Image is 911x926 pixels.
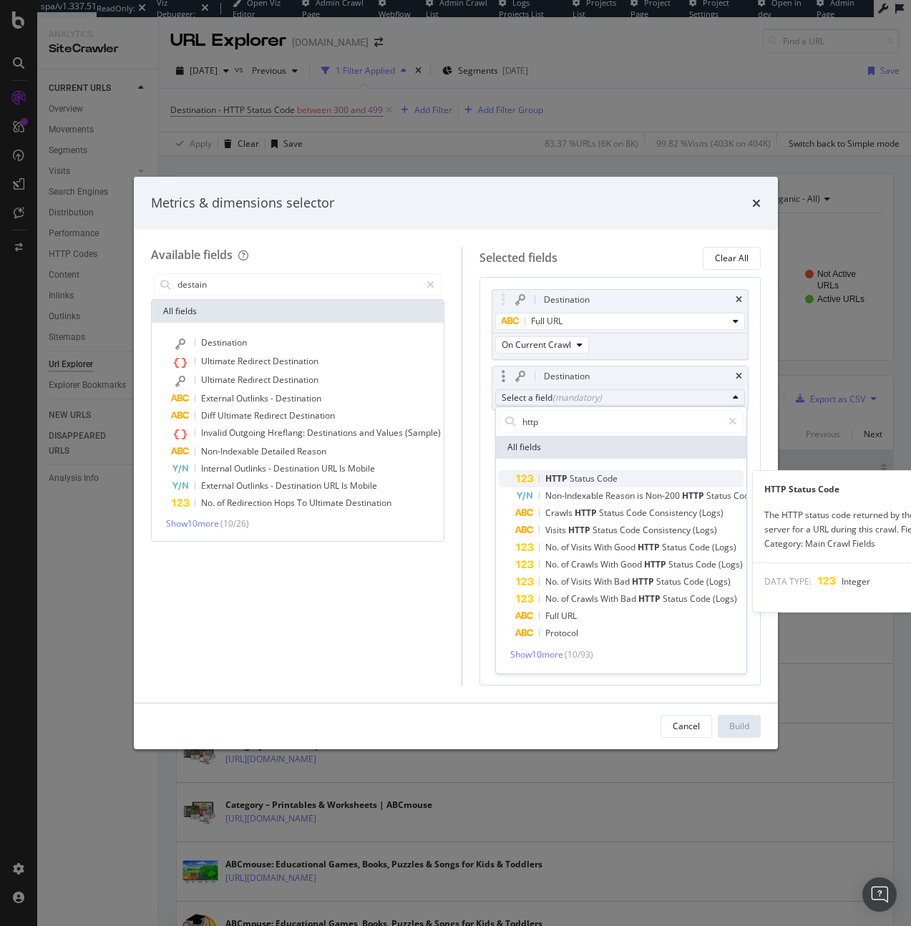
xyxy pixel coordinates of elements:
span: Ultimate [218,409,254,421]
span: Bad [620,593,638,605]
span: No. [545,593,561,605]
span: Status [668,558,696,570]
div: times [752,194,761,213]
span: HTTP [638,593,663,605]
span: Is [339,462,348,474]
span: URL [321,462,339,474]
span: Redirect [254,409,289,421]
span: Status [706,489,734,502]
div: Destination [544,369,590,384]
div: Available fields [151,247,233,263]
span: Good [620,558,644,570]
div: Destination [544,293,590,307]
span: Hreflang: [268,427,307,439]
span: Status [599,507,626,519]
span: Mobile [350,479,377,492]
span: Non-200 [646,489,682,502]
span: Hops [274,497,297,509]
span: Crawls [571,558,600,570]
span: Consistency [643,524,693,536]
div: Select a field [502,391,727,404]
span: Destination [273,462,321,474]
span: (Sample) [405,427,441,439]
span: With [594,541,614,553]
span: Reason [605,489,637,502]
span: Visits [571,575,594,588]
span: No. [545,541,561,553]
div: Clear All [715,252,749,264]
span: Redirect [238,374,273,386]
span: Status [656,575,683,588]
span: On Current Crawl [502,338,571,351]
span: of [561,593,571,605]
span: and [359,427,376,439]
span: Destination [201,336,247,349]
span: Code [626,507,649,519]
span: Code [734,489,754,502]
div: DestinationtimesSelect a field(mandatory)All fieldsShow10more(10/93) [492,366,749,410]
span: Outlinks [236,392,271,404]
div: Build [729,720,749,732]
span: Status [570,472,597,484]
span: Code [620,524,643,536]
button: Full URL [495,313,745,330]
span: - [268,462,273,474]
span: HTTP [682,489,706,502]
span: ( 10 / 26 ) [220,517,249,530]
span: Visits [571,541,594,553]
span: (Logs) [718,558,743,570]
span: (Logs) [706,575,731,588]
span: Consistency [649,507,699,519]
span: Visits [545,524,568,536]
span: - [271,392,276,404]
div: times [736,372,742,381]
span: of [561,558,571,570]
span: Code [696,558,718,570]
span: Status [593,524,620,536]
span: Code [689,541,712,553]
span: Values [376,427,405,439]
span: (Logs) [713,593,737,605]
div: Cancel [673,720,700,732]
button: On Current Crawl [495,336,589,354]
button: Build [718,715,761,738]
input: Search by field name [176,274,420,296]
span: Status [662,541,689,553]
span: of [561,541,571,553]
span: Show 10 more [166,517,219,530]
span: DATA TYPE: [764,575,812,588]
button: Cancel [661,715,712,738]
span: of [561,575,571,588]
span: (Logs) [699,507,724,519]
span: - [271,479,276,492]
span: HTTP [575,507,599,519]
div: Open Intercom Messenger [862,877,897,912]
span: Code [690,593,713,605]
span: Code [683,575,706,588]
span: Crawls [571,593,600,605]
span: Destination [276,392,321,404]
span: To [297,497,309,509]
span: Non-Indexable [545,489,605,502]
span: Full [545,610,561,622]
span: Destination [346,497,391,509]
span: Ultimate [309,497,346,509]
span: Redirection [227,497,274,509]
span: Crawls [545,507,575,519]
span: Destination [276,479,323,492]
span: Destinations [307,427,359,439]
span: Good [614,541,638,553]
span: Non-Indexable [201,445,261,457]
span: (Logs) [712,541,736,553]
span: Status [663,593,690,605]
span: of [217,497,227,509]
div: All fields [496,436,746,459]
div: Metrics & dimensions selector [151,194,334,213]
div: Selected fields [479,250,557,266]
span: Outgoing [229,427,268,439]
div: modal [134,177,778,749]
span: Destination [289,409,335,421]
span: Reason [297,445,326,457]
span: Protocol [545,627,578,639]
span: ( 10 / 93 ) [565,648,593,661]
